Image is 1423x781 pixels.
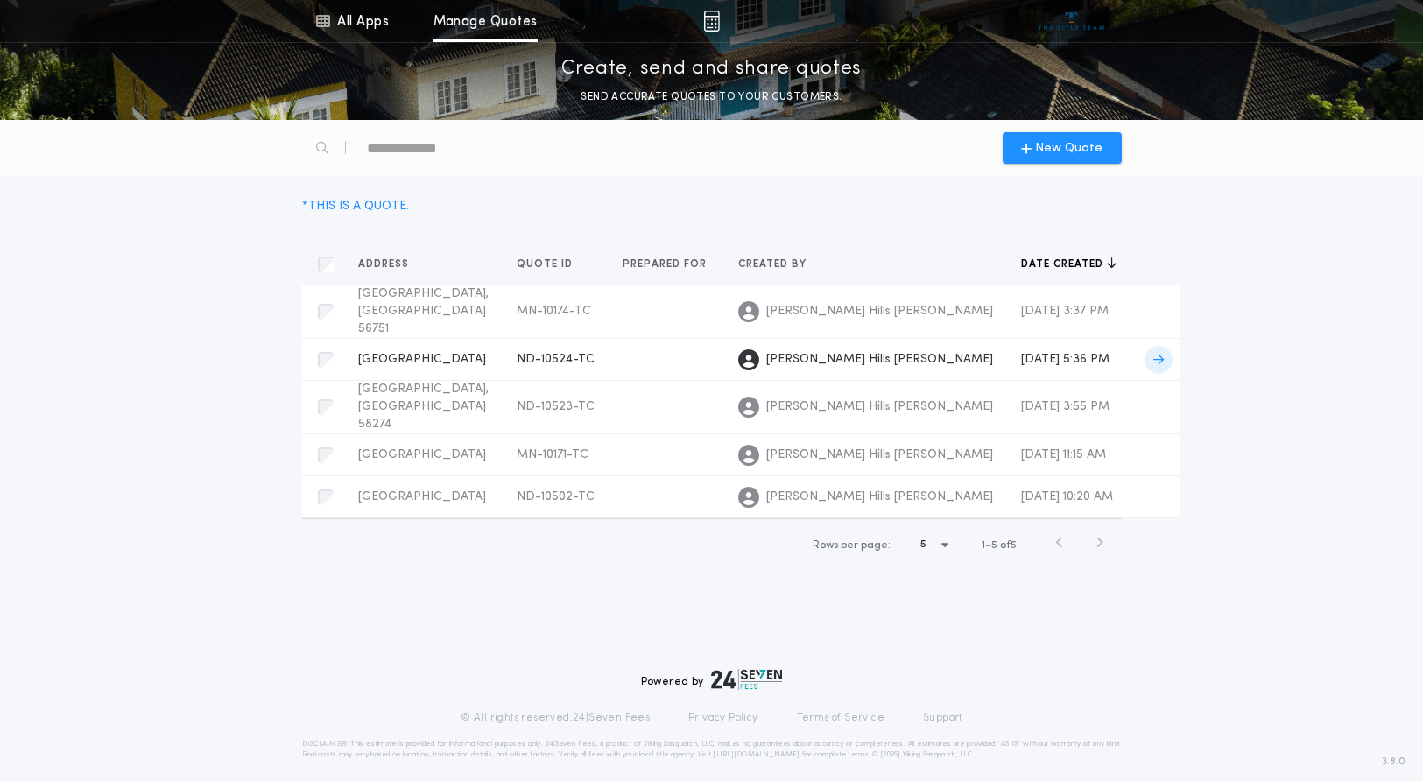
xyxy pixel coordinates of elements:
[517,353,595,366] span: ND-10524-TC
[561,55,862,83] p: Create, send and share quotes
[358,256,422,273] button: Address
[738,257,810,271] span: Created by
[517,256,586,273] button: Quote ID
[517,448,588,461] span: MN-10171-TC
[302,197,409,215] div: * THIS IS A QUOTE.
[358,490,486,503] span: [GEOGRAPHIC_DATA]
[1021,448,1106,461] span: [DATE] 11:15 AM
[1021,305,1109,318] span: [DATE] 3:37 PM
[703,11,720,32] img: img
[982,540,985,551] span: 1
[1000,538,1017,553] span: of 5
[1021,353,1110,366] span: [DATE] 5:36 PM
[358,353,486,366] span: [GEOGRAPHIC_DATA]
[813,540,891,551] span: Rows per page:
[517,490,595,503] span: ND-10502-TC
[766,489,993,506] span: [PERSON_NAME] Hills [PERSON_NAME]
[766,351,993,369] span: [PERSON_NAME] Hills [PERSON_NAME]
[1003,132,1122,164] button: New Quote
[766,303,993,320] span: [PERSON_NAME] Hills [PERSON_NAME]
[1382,754,1405,770] span: 3.8.0
[991,540,997,551] span: 5
[1021,257,1107,271] span: Date created
[302,739,1122,760] p: DISCLAIMER: This estimate is provided for informational purposes only. 24|Seven Fees, a product o...
[581,88,842,106] p: SEND ACCURATE QUOTES TO YOUR CUSTOMERS.
[641,669,783,690] div: Powered by
[920,531,955,559] button: 5
[1021,256,1117,273] button: Date created
[517,257,576,271] span: Quote ID
[358,287,489,335] span: [GEOGRAPHIC_DATA], [GEOGRAPHIC_DATA] 56751
[1021,490,1113,503] span: [DATE] 10:20 AM
[1035,139,1102,158] span: New Quote
[766,447,993,464] span: [PERSON_NAME] Hills [PERSON_NAME]
[923,711,962,725] a: Support
[738,256,820,273] button: Created by
[688,711,758,725] a: Privacy Policy
[711,669,783,690] img: logo
[797,711,884,725] a: Terms of Service
[358,383,489,431] span: [GEOGRAPHIC_DATA], [GEOGRAPHIC_DATA] 58274
[461,711,650,725] p: © All rights reserved. 24|Seven Fees
[713,751,800,758] a: [URL][DOMAIN_NAME]
[517,305,591,318] span: MN-10174-TC
[1039,12,1104,30] img: vs-icon
[358,257,412,271] span: Address
[766,398,993,416] span: [PERSON_NAME] Hills [PERSON_NAME]
[517,400,595,413] span: ND-10523-TC
[920,536,926,553] h1: 5
[358,448,486,461] span: [GEOGRAPHIC_DATA]
[623,257,710,271] span: Prepared for
[1021,400,1110,413] span: [DATE] 3:55 PM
